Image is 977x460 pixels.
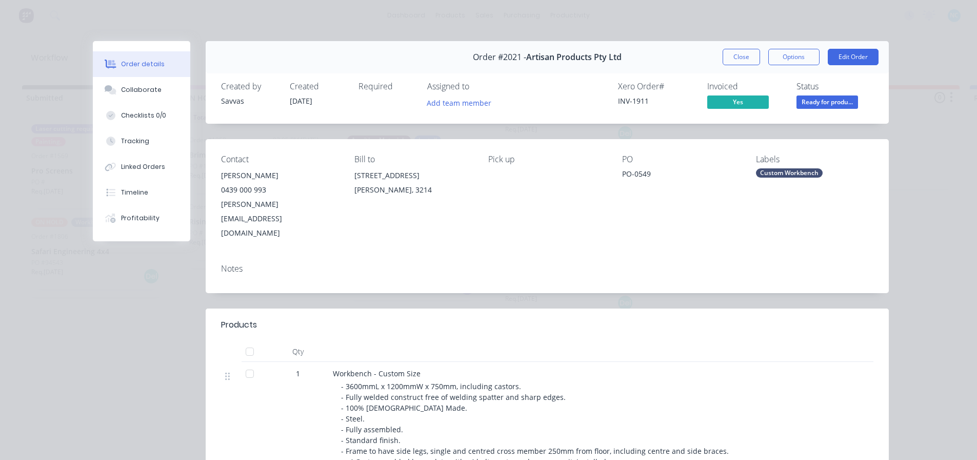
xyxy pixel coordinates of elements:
[121,60,165,69] div: Order details
[354,183,472,197] div: [PERSON_NAME], 3214
[93,154,190,180] button: Linked Orders
[354,168,472,183] div: [STREET_ADDRESS]
[221,95,277,106] div: Savvas
[756,155,873,164] div: Labels
[622,168,740,183] div: PO-0549
[421,95,496,109] button: Add team member
[756,168,823,178] div: Custom Workbench
[290,82,346,91] div: Created
[707,95,769,108] span: Yes
[221,197,338,240] div: [PERSON_NAME][EMAIL_ADDRESS][DOMAIN_NAME]
[358,82,415,91] div: Required
[768,49,820,65] button: Options
[354,168,472,201] div: [STREET_ADDRESS][PERSON_NAME], 3214
[93,128,190,154] button: Tracking
[121,214,159,223] div: Profitability
[267,341,329,362] div: Qty
[93,205,190,231] button: Profitability
[221,168,338,183] div: [PERSON_NAME]
[618,95,695,106] div: INV-1911
[473,52,526,62] span: Order #2021 -
[93,77,190,103] button: Collaborate
[93,103,190,128] button: Checklists 0/0
[290,96,312,106] span: [DATE]
[526,52,622,62] span: Artisan Products Pty Ltd
[121,85,162,94] div: Collaborate
[333,369,421,378] span: Workbench - Custom Size
[121,162,165,171] div: Linked Orders
[796,95,858,111] button: Ready for produ...
[221,264,873,274] div: Notes
[121,137,149,146] div: Tracking
[796,82,873,91] div: Status
[221,183,338,197] div: 0439 000 993
[488,155,606,164] div: Pick up
[221,168,338,240] div: [PERSON_NAME]0439 000 993[PERSON_NAME][EMAIL_ADDRESS][DOMAIN_NAME]
[618,82,695,91] div: Xero Order #
[121,188,148,197] div: Timeline
[121,111,166,120] div: Checklists 0/0
[828,49,879,65] button: Edit Order
[796,95,858,108] span: Ready for produ...
[427,82,530,91] div: Assigned to
[354,155,472,164] div: Bill to
[296,368,300,379] span: 1
[221,155,338,164] div: Contact
[723,49,760,65] button: Close
[622,155,740,164] div: PO
[93,51,190,77] button: Order details
[221,82,277,91] div: Created by
[427,95,497,109] button: Add team member
[221,319,257,331] div: Products
[93,180,190,205] button: Timeline
[707,82,784,91] div: Invoiced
